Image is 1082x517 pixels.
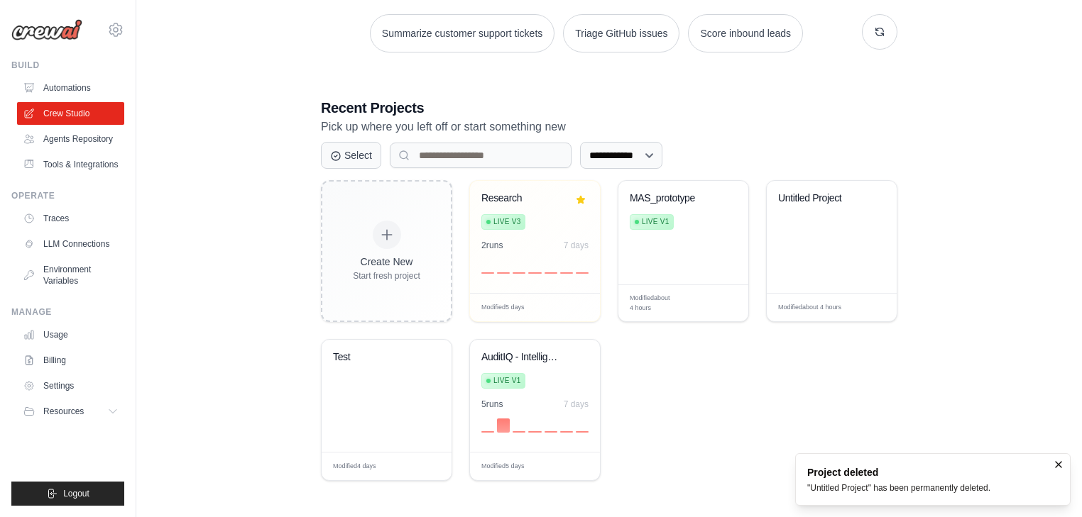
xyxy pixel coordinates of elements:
a: Usage [17,323,124,346]
div: Day 1: 0 executions [481,272,494,274]
div: Day 4: 0 executions [528,272,541,274]
div: Day 2: 5 executions [497,418,510,433]
span: Edit [715,298,727,308]
span: Modified about 4 hours [630,294,674,313]
a: Crew Studio [17,102,124,125]
h3: Recent Projects [321,98,897,118]
div: "Untitled Project" has been permanently deleted. [807,482,990,494]
div: Build [11,60,124,71]
button: Get new suggestions [862,14,897,50]
button: Resources [17,400,124,423]
div: Day 7: 0 executions [576,272,589,274]
div: Research [481,192,567,205]
div: 2 run s [481,240,503,251]
div: Activity over last 7 days [481,416,589,433]
a: LLM Connections [17,233,124,255]
div: 7 days [564,399,589,410]
a: Settings [17,374,124,397]
div: 7 days [564,240,589,251]
img: Logo [11,19,82,40]
span: Modified 5 days [481,462,525,472]
div: Day 3: 0 executions [513,272,525,274]
div: Manage deployment [525,302,561,313]
div: Start fresh project [353,270,420,282]
a: Billing [17,349,124,372]
span: Edit [567,461,579,472]
span: Resources [43,406,84,417]
div: Manage deployment [674,298,709,308]
div: Create New [353,255,420,269]
span: Modified about 4 hours [778,303,841,313]
div: Day 3: 0 executions [513,431,525,433]
span: Manage [525,302,551,313]
div: Day 7: 0 executions [576,431,589,433]
div: Day 5: 0 executions [545,272,557,274]
span: Modified 5 days [481,303,525,313]
span: Live v1 [493,375,520,387]
span: Manage [674,298,699,308]
div: Manage deployment [525,461,561,472]
button: Select [321,142,381,169]
a: Environment Variables [17,258,124,292]
button: Score inbound leads [688,14,803,52]
div: Manage [11,306,124,318]
span: Manage [525,461,551,472]
div: Day 2: 0 executions [497,272,510,274]
span: Logout [63,488,89,499]
div: Day 6: 0 executions [560,431,573,433]
div: Day 1: 0 executions [481,431,494,433]
span: Live v1 [642,216,669,228]
a: Traces [17,207,124,230]
span: Edit [863,302,875,313]
div: Test [333,351,419,364]
a: Automations [17,77,124,99]
div: 5 run s [481,399,503,410]
a: Agents Repository [17,128,124,150]
span: Live v3 [493,216,520,228]
div: Day 4: 0 executions [528,431,541,433]
div: Activity over last 7 days [481,257,589,274]
p: Pick up where you left off or start something new [321,118,897,136]
a: Tools & Integrations [17,153,124,176]
button: Logout [11,482,124,506]
div: Day 6: 0 executions [560,272,573,274]
div: MAS_prototype [630,192,716,205]
div: Day 5: 0 executions [545,431,557,433]
button: Triage GitHub issues [563,14,679,52]
span: Modified 4 days [333,462,376,472]
div: Untitled Project [778,192,864,205]
span: Edit [418,461,430,472]
div: Operate [11,190,124,201]
button: Remove from favorites [573,192,589,208]
button: Summarize customer support tickets [370,14,554,52]
div: Project deleted [807,465,990,479]
div: AuditIQ - Intelligent Query Router & Execution System [481,351,567,364]
span: Edit [567,302,579,313]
